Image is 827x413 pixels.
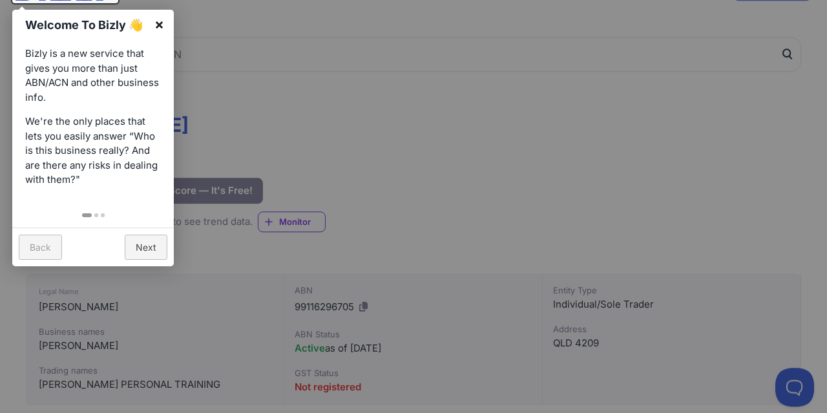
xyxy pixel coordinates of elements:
a: Back [19,235,62,260]
a: Next [125,235,167,260]
h1: Welcome To Bizly 👋 [25,16,147,34]
a: × [145,10,174,39]
p: Bizly is a new service that gives you more than just ABN/ACN and other business info. [25,47,161,105]
p: We're the only places that lets you easily answer “Who is this business really? And are there any... [25,114,161,187]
